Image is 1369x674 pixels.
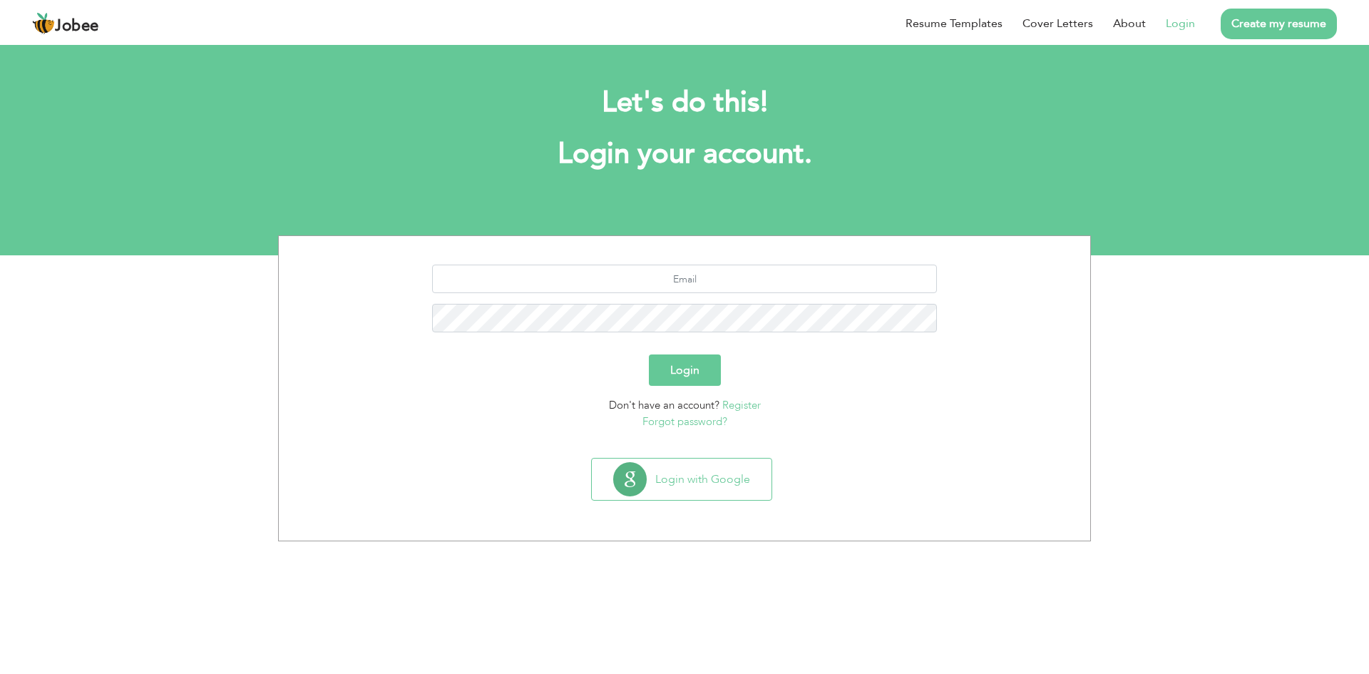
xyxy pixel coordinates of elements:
a: About [1113,15,1146,32]
a: Register [722,398,761,412]
a: Login [1166,15,1195,32]
img: jobee.io [32,12,55,35]
a: Jobee [32,12,99,35]
button: Login with Google [592,459,771,500]
a: Forgot password? [642,414,727,429]
a: Cover Letters [1022,15,1093,32]
button: Login [649,354,721,386]
a: Create my resume [1221,9,1337,39]
input: Email [432,265,938,293]
h2: Let's do this! [299,84,1070,121]
span: Don't have an account? [609,398,719,412]
span: Jobee [55,19,99,34]
a: Resume Templates [906,15,1003,32]
h1: Login your account. [299,136,1070,173]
